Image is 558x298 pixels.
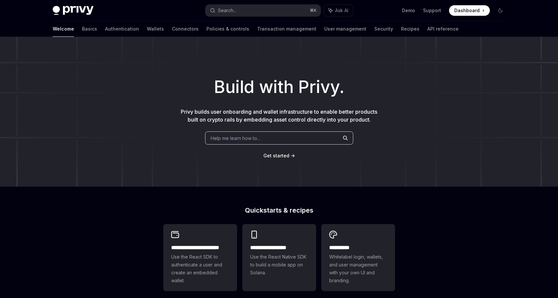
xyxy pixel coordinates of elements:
[402,7,415,14] a: Demo
[263,152,289,159] a: Get started
[321,224,395,291] a: **** *****Whitelabel login, wallets, and user management with your own UI and branding.
[11,74,547,100] h1: Build with Privy.
[257,21,316,37] a: Transaction management
[335,7,348,14] span: Ask AI
[242,224,316,291] a: **** **** **** ***Use the React Native SDK to build a mobile app on Solana.
[218,7,236,14] div: Search...
[329,253,387,285] span: Whitelabel login, wallets, and user management with your own UI and branding.
[53,6,93,15] img: dark logo
[206,21,249,37] a: Policies & controls
[147,21,164,37] a: Wallets
[211,135,261,142] span: Help me learn how to…
[310,8,317,13] span: ⌘ K
[172,21,199,37] a: Connectors
[82,21,97,37] a: Basics
[171,253,229,285] span: Use the React SDK to authenticate a user and create an embedded wallet.
[205,5,321,16] button: Search...⌘K
[401,21,419,37] a: Recipes
[53,21,74,37] a: Welcome
[324,5,353,16] button: Ask AI
[427,21,459,37] a: API reference
[449,5,490,16] a: Dashboard
[495,5,506,16] button: Toggle dark mode
[181,108,377,123] span: Privy builds user onboarding and wallet infrastructure to enable better products built on crypto ...
[374,21,393,37] a: Security
[454,7,480,14] span: Dashboard
[250,253,308,277] span: Use the React Native SDK to build a mobile app on Solana.
[324,21,366,37] a: User management
[163,207,395,214] h2: Quickstarts & recipes
[423,7,441,14] a: Support
[105,21,139,37] a: Authentication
